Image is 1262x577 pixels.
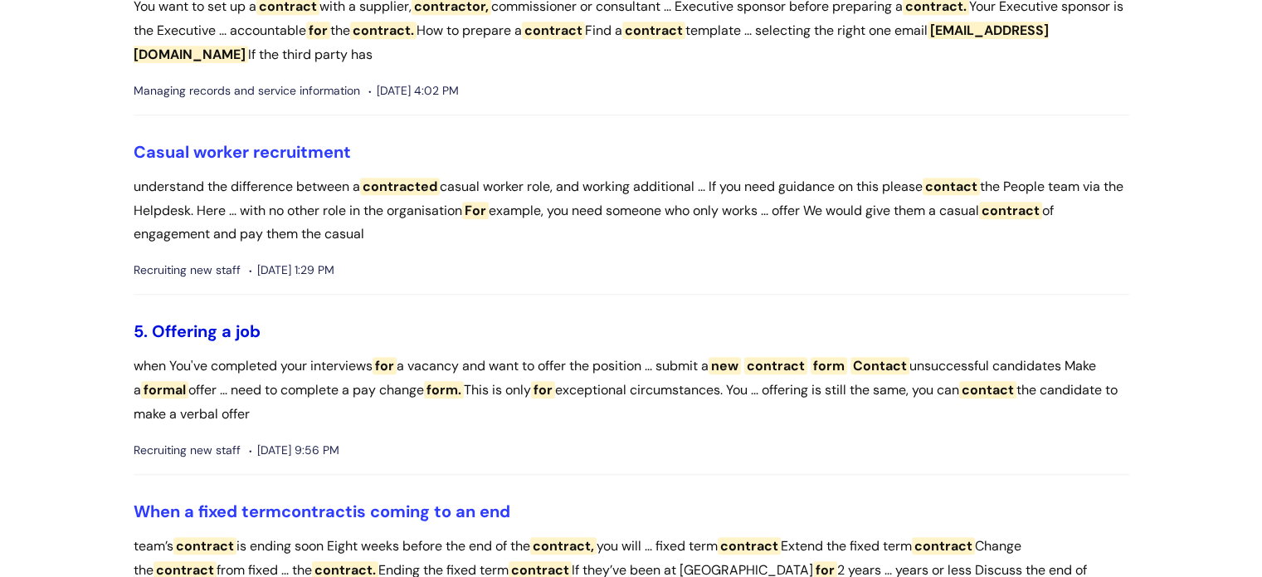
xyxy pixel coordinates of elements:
span: contact [959,381,1016,399]
span: contract, [530,537,597,555]
a: Casual worker recruitment [134,141,351,163]
span: contract [718,537,781,555]
a: 5. Offering a job [134,320,261,342]
span: Recruiting new staff [134,260,241,281]
p: understand the difference between a casual worker role, and working additional ... If you need gu... [134,175,1129,247]
span: [DATE] 4:02 PM [368,81,459,101]
a: When a fixed termcontractis coming to an end [134,501,510,522]
span: for [531,381,555,399]
span: for [373,357,397,374]
span: Recruiting new staff [134,440,241,461]
span: Managing records and service information [134,81,360,101]
span: form. [424,381,464,399]
span: contract [622,22,685,39]
span: contract [979,202,1042,219]
span: new [709,357,741,374]
span: contract. [350,22,417,39]
span: Contact [850,357,909,374]
span: form [811,357,847,374]
span: contact [923,178,980,195]
span: For [462,202,489,219]
span: contract [281,501,353,522]
span: [DATE] 1:29 PM [249,260,334,281]
span: for [306,22,330,39]
span: contracted [360,178,440,195]
span: [DATE] 9:56 PM [249,440,339,461]
span: [EMAIL_ADDRESS][DOMAIN_NAME] [134,22,1049,63]
span: contract [744,357,807,374]
p: when You've completed your interviews a vacancy and want to offer the position ... submit a unsuc... [134,355,1129,426]
span: contract [912,537,975,555]
span: formal [141,381,188,399]
span: contract [522,22,585,39]
span: contract [173,537,236,555]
